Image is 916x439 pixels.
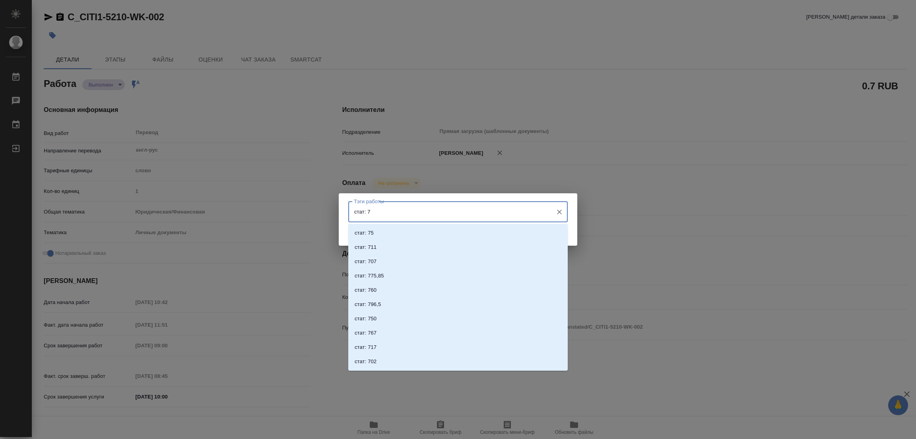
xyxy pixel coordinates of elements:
button: Очистить [554,206,565,218]
p: стат: 717 [355,343,376,351]
p: стат: 775,85 [355,272,384,280]
p: стат: 711 [355,243,376,251]
p: стат: 767 [355,329,376,337]
p: стат: 702 [355,358,376,366]
p: стат: 796,5 [355,300,381,308]
p: стат: 707 [355,258,376,266]
p: стат: 75 [355,229,374,237]
p: стат: 750 [355,315,376,323]
p: стат: 760 [355,286,376,294]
